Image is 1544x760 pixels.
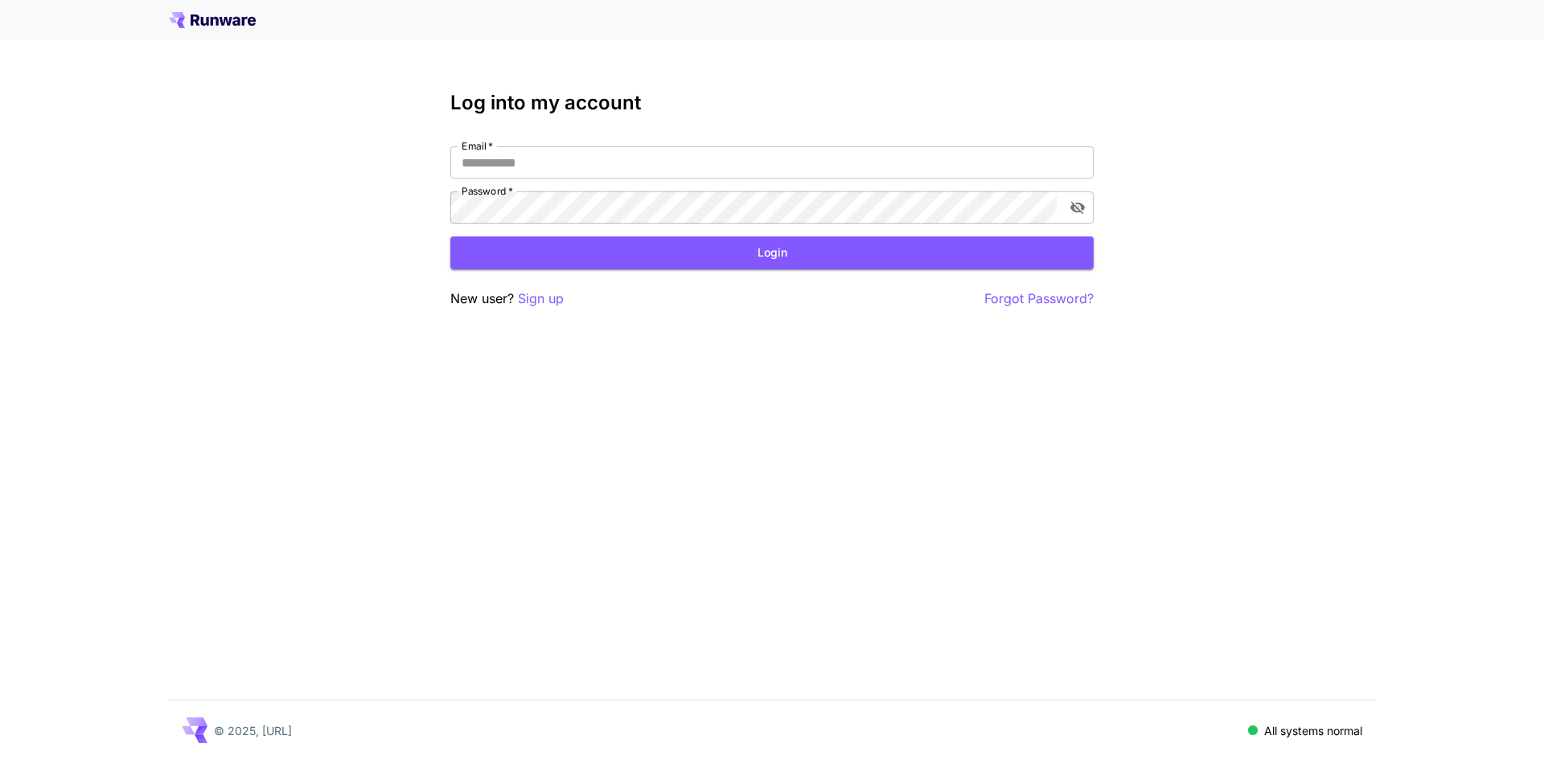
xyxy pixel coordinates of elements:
label: Password [462,184,513,198]
label: Email [462,139,493,153]
button: toggle password visibility [1063,193,1092,222]
button: Sign up [518,289,564,309]
p: New user? [450,289,564,309]
h3: Log into my account [450,92,1094,114]
button: Login [450,236,1094,269]
p: All systems normal [1264,722,1362,739]
button: Forgot Password? [984,289,1094,309]
p: © 2025, [URL] [214,722,292,739]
